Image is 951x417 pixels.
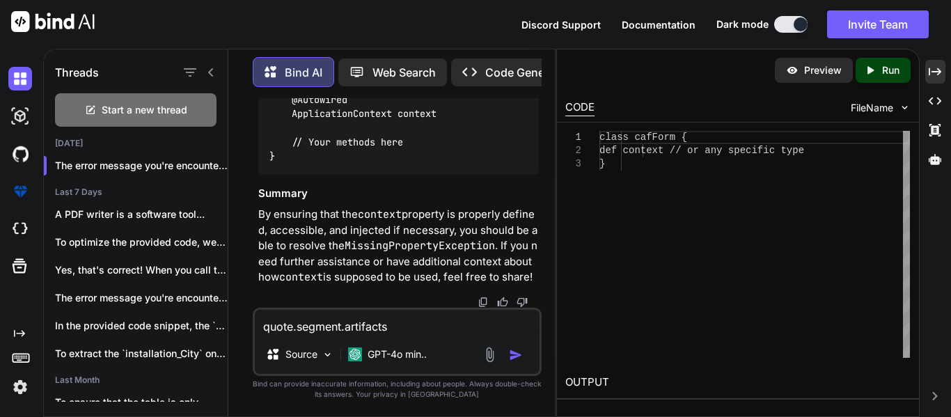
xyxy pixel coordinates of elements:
img: darkChat [8,67,32,91]
div: 1 [565,131,581,144]
img: Pick Models [322,349,333,361]
p: Yes, that's correct! When you call the... [55,263,228,277]
h1: Threads [55,64,99,81]
img: chevron down [899,102,911,113]
img: preview [786,64,799,77]
button: Discord Support [521,17,601,32]
span: Start a new thread [102,103,187,117]
button: Invite Team [827,10,929,38]
h3: Summary [258,186,539,202]
img: GPT-4o mini [348,347,362,361]
p: A PDF writer is a software tool... [55,207,228,221]
p: To ensure that the table is only... [55,395,228,409]
p: To extract the `installation_City` only if it... [55,347,228,361]
span: } [599,158,605,169]
img: githubDark [8,142,32,166]
img: Bind AI [11,11,95,32]
p: In the provided code snippet, the `finalPricingMap`... [55,319,228,333]
img: premium [8,180,32,203]
code: MissingPropertyException [345,239,495,253]
p: Bind AI [285,64,322,81]
span: def context // or any specific type [599,145,804,156]
p: To optimize the provided code, we can... [55,235,228,249]
div: 2 [565,144,581,157]
p: Source [285,347,317,361]
img: copy [478,297,489,308]
p: The error message you're encountering, `... [55,159,228,173]
h2: [DATE] [44,138,228,149]
h2: Last 7 Days [44,187,228,198]
span: Dark mode [716,17,769,31]
p: Web Search [372,64,436,81]
img: cloudideIcon [8,217,32,241]
p: Bind can provide inaccurate information, including about people. Always double-check its answers.... [253,379,542,400]
code: context [279,270,323,284]
span: Discord Support [521,19,601,31]
textarea: quote.segment.artifacts [255,310,540,335]
p: Run [882,63,899,77]
span: Documentation [622,19,695,31]
p: Code Generator [485,64,569,81]
img: icon [509,348,523,362]
img: like [497,297,508,308]
code: context [358,207,402,221]
img: darkAi-studio [8,104,32,128]
img: dislike [517,297,528,308]
button: Documentation [622,17,695,32]
img: settings [8,375,32,399]
p: The error message you're encountering, which indicates... [55,291,228,305]
h2: Last Month [44,375,228,386]
p: Preview [804,63,842,77]
span: class cafForm { [599,132,687,143]
img: attachment [482,347,498,363]
p: GPT-4o min.. [368,347,427,361]
h2: OUTPUT [557,366,919,399]
p: By ensuring that the property is properly defined, accessible, and injected if necessary, you sho... [258,207,539,285]
div: CODE [565,100,595,116]
div: 3 [565,157,581,171]
span: FileName [851,101,893,115]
